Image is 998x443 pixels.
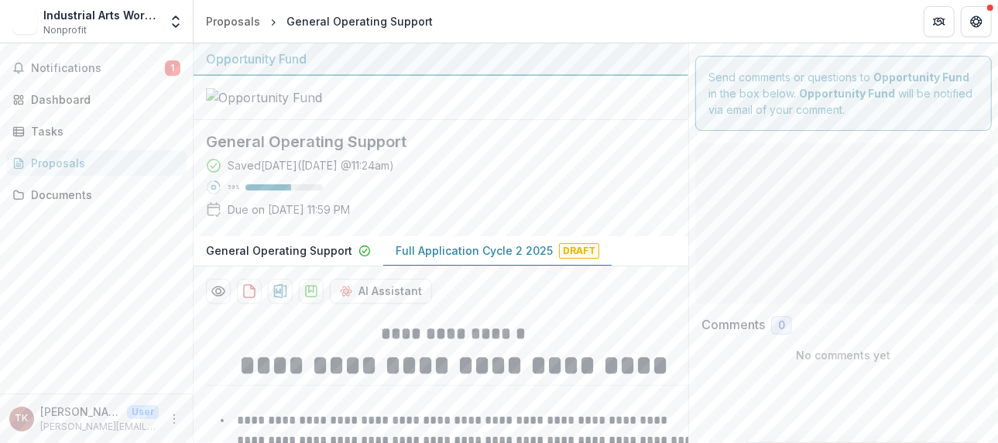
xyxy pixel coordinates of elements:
[15,414,29,424] div: Tim Kaulen
[206,13,260,29] div: Proposals
[695,56,992,131] div: Send comments or questions to in the box below. will be notified via email of your comment.
[228,201,350,218] p: Due on [DATE] 11:59 PM
[206,50,676,68] div: Opportunity Fund
[31,155,174,171] div: Proposals
[206,88,361,107] img: Opportunity Fund
[43,7,159,23] div: Industrial Arts Workshop
[12,9,37,34] img: Industrial Arts Workshop
[31,91,174,108] div: Dashboard
[200,10,439,33] nav: breadcrumb
[43,23,87,37] span: Nonprofit
[31,62,165,75] span: Notifications
[873,70,969,84] strong: Opportunity Fund
[206,279,231,304] button: Preview 4d1fc27d-b4fb-437a-b98b-f11938c792c5-1.pdf
[31,187,174,203] div: Documents
[6,118,187,144] a: Tasks
[268,279,293,304] button: download-proposal
[6,87,187,112] a: Dashboard
[237,279,262,304] button: download-proposal
[396,242,553,259] p: Full Application Cycle 2 2025
[701,318,765,332] h2: Comments
[6,150,187,176] a: Proposals
[228,182,239,193] p: 59 %
[6,182,187,208] a: Documents
[228,157,394,173] div: Saved [DATE] ( [DATE] @ 11:24am )
[286,13,433,29] div: General Operating Support
[40,404,121,420] p: [PERSON_NAME]
[799,87,895,100] strong: Opportunity Fund
[165,6,187,37] button: Open entity switcher
[31,123,174,139] div: Tasks
[165,60,180,76] span: 1
[200,10,266,33] a: Proposals
[924,6,955,37] button: Partners
[6,56,187,81] button: Notifications1
[299,279,324,304] button: download-proposal
[701,347,986,363] p: No comments yet
[127,405,159,419] p: User
[559,243,599,259] span: Draft
[961,6,992,37] button: Get Help
[330,279,432,304] button: AI Assistant
[778,319,785,332] span: 0
[206,242,352,259] p: General Operating Support
[206,132,651,151] h2: General Operating Support
[165,410,183,428] button: More
[40,420,159,434] p: [PERSON_NAME][EMAIL_ADDRESS][PERSON_NAME][DOMAIN_NAME]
